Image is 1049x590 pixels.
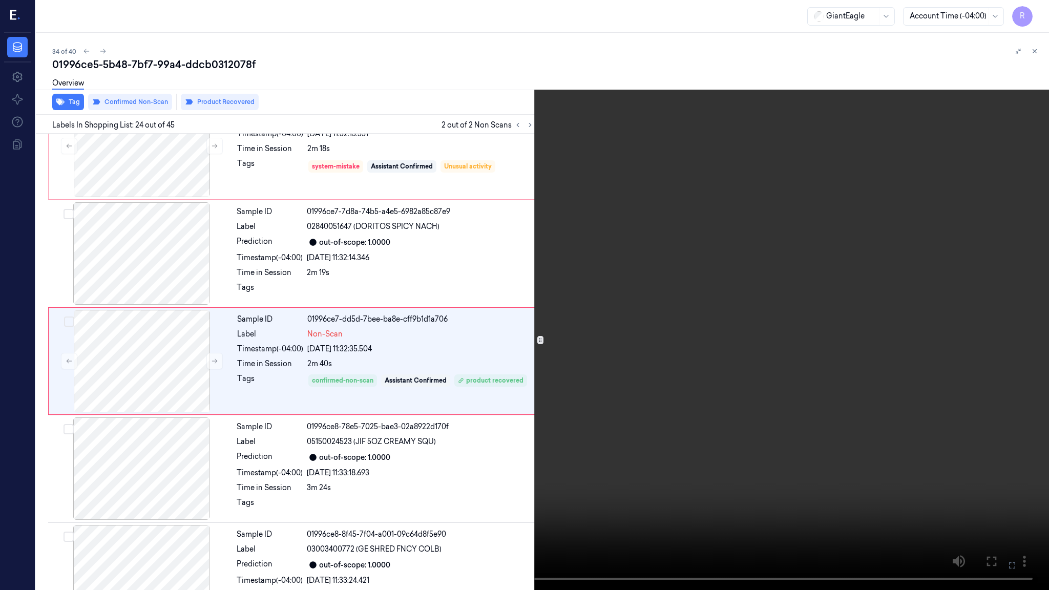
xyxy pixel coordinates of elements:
div: product recovered [458,376,523,385]
button: Select row [64,317,74,327]
div: Tags [237,282,303,299]
div: 01996ce8-8f45-7f04-a001-09c64d8f5e90 [307,529,534,540]
div: Time in Session [237,482,303,493]
button: Product Recovered [181,94,259,110]
span: 05150024523 (JIF 5OZ CREAMY SQU) [307,436,436,447]
div: Prediction [237,559,303,571]
div: Sample ID [237,206,303,217]
span: 02840051647 (DORITOS SPICY NACH) [307,221,439,232]
span: Non-Scan [307,329,343,340]
div: Timestamp (-04:00) [237,129,303,139]
div: [DATE] 11:32:35.504 [307,344,534,354]
div: 2m 19s [307,267,534,278]
div: 01996ce7-dd5d-7bee-ba8e-cff9b1d1a706 [307,314,534,325]
div: Tags [237,158,303,175]
div: Timestamp (-04:00) [237,252,303,263]
button: Select row [64,532,74,542]
div: Time in Session [237,267,303,278]
div: Assistant Confirmed [371,162,433,171]
span: Labels In Shopping List: 24 out of 45 [52,120,175,131]
div: Tags [237,497,303,514]
div: 01996ce8-78e5-7025-bae3-02a8922d170f [307,422,534,432]
div: confirmed-non-scan [312,376,373,385]
div: Time in Session [237,359,303,369]
button: Select row [64,209,74,219]
button: R [1012,6,1033,27]
span: 2 out of 2 Non Scans [442,119,536,131]
div: Sample ID [237,529,303,540]
div: Assistant Confirmed [385,376,447,385]
div: Timestamp (-04:00) [237,344,303,354]
button: Confirmed Non-Scan [88,94,172,110]
div: Prediction [237,451,303,463]
div: 2m 18s [307,143,534,154]
div: Label [237,221,303,232]
div: out-of-scope: 1.0000 [319,452,390,463]
div: Label [237,544,303,555]
div: [DATE] 11:33:18.693 [307,468,534,478]
div: Label [237,329,303,340]
div: out-of-scope: 1.0000 [319,560,390,571]
button: Tag [52,94,84,110]
div: Label [237,436,303,447]
div: Timestamp (-04:00) [237,575,303,586]
div: Time in Session [237,143,303,154]
span: 34 of 40 [52,47,76,56]
div: 2m 40s [307,359,534,369]
span: 03003400772 (GE SHRED FNCY COLB) [307,544,442,555]
div: Tags [237,373,303,403]
div: [DATE] 11:33:24.421 [307,575,534,586]
div: Timestamp (-04:00) [237,468,303,478]
div: Sample ID [237,314,303,325]
a: Overview [52,78,84,90]
div: [DATE] 11:32:13.551 [307,129,534,139]
div: 01996ce7-7d8a-74b5-a4e5-6982a85c87e9 [307,206,534,217]
div: 3m 24s [307,482,534,493]
div: 01996ce5-5b48-7bf7-99a4-ddcb0312078f [52,57,1041,72]
div: [DATE] 11:32:14.346 [307,252,534,263]
button: Select row [64,424,74,434]
div: Unusual activity [444,162,492,171]
div: Prediction [237,236,303,248]
div: Sample ID [237,422,303,432]
div: out-of-scope: 1.0000 [319,237,390,248]
div: system-mistake [312,162,360,171]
